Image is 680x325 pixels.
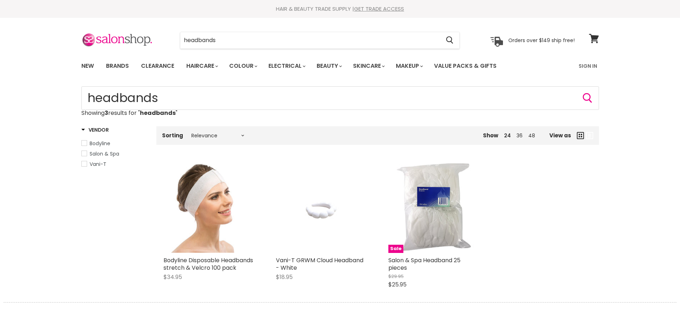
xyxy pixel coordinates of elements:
[81,150,147,158] a: Salon & Spa
[263,59,310,73] a: Electrical
[276,256,363,272] a: Vani-T GRWM Cloud Headband - White
[504,132,511,139] a: 24
[348,59,389,73] a: Skincare
[483,132,498,139] span: Show
[311,59,346,73] a: Beauty
[517,132,523,139] a: 36
[391,59,427,73] a: Makeup
[528,132,535,139] a: 48
[101,59,134,73] a: Brands
[105,109,108,117] strong: 3
[574,59,601,73] a: Sign In
[76,56,538,76] ul: Main menu
[81,86,599,110] form: Product
[72,56,608,76] nav: Main
[163,256,253,272] a: Bodyline Disposable Headbands stretch & Velcro 100 pack
[388,245,403,253] span: Sale
[136,59,180,73] a: Clearance
[163,162,255,253] a: Bodyline Disposable Headbands stretch & Velcro 100 pack
[81,160,147,168] a: Vani-T
[388,256,460,272] a: Salon & Spa Headband 25 pieces
[76,59,99,73] a: New
[388,162,479,253] a: Salon & Spa Headband 25 piecesSale
[224,59,262,73] a: Colour
[72,5,608,12] div: HAIR & BEAUTY TRADE SUPPLY |
[81,126,109,133] h3: Vendor
[582,92,593,104] button: Search
[180,32,440,49] input: Search
[508,37,575,43] p: Orders over $149 ship free!
[140,109,176,117] strong: headbands
[180,32,460,49] form: Product
[90,150,119,157] span: Salon & Spa
[162,132,183,138] label: Sorting
[276,273,293,281] span: $18.95
[90,161,106,168] span: Vani-T
[429,59,502,73] a: Value Packs & Gifts
[81,139,147,147] a: Bodyline
[276,162,367,253] a: Vani-T GRWM Cloud Headband - White
[81,86,599,110] input: Search
[440,32,459,49] button: Search
[388,280,407,289] span: $25.95
[388,273,404,280] span: $29.95
[90,140,110,147] span: Bodyline
[354,5,404,12] a: GET TRADE ACCESS
[81,110,599,116] p: Showing results for " "
[163,273,182,281] span: $34.95
[181,59,222,73] a: Haircare
[549,132,571,138] span: View as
